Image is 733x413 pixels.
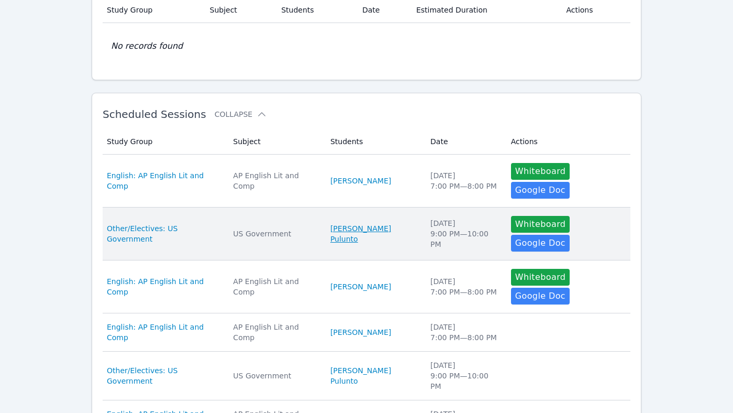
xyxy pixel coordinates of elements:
[511,235,570,252] a: Google Doc
[227,129,324,155] th: Subject
[430,276,498,297] div: [DATE] 7:00 PM — 8:00 PM
[430,170,498,191] div: [DATE] 7:00 PM — 8:00 PM
[107,170,220,191] a: English: AP English Lit and Comp
[511,182,570,199] a: Google Doc
[233,229,318,239] div: US Government
[511,288,570,305] a: Google Doc
[233,170,318,191] div: AP English Lit and Comp
[103,260,630,313] tr: English: AP English Lit and CompAP English Lit and Comp[PERSON_NAME][DATE]7:00 PM—8:00 PMWhiteboa...
[107,276,220,297] a: English: AP English Lit and Comp
[103,129,227,155] th: Study Group
[233,322,318,343] div: AP English Lit and Comp
[424,129,505,155] th: Date
[511,269,570,286] button: Whiteboard
[330,365,418,386] a: [PERSON_NAME] Pulunto
[233,371,318,381] div: US Government
[430,322,498,343] div: [DATE] 7:00 PM — 8:00 PM
[103,352,630,400] tr: Other/Electives: US GovernmentUS Government[PERSON_NAME] Pulunto[DATE]9:00 PM—10:00 PM
[511,163,570,180] button: Whiteboard
[233,276,318,297] div: AP English Lit and Comp
[107,322,220,343] a: English: AP English Lit and Comp
[103,108,206,121] span: Scheduled Sessions
[103,313,630,352] tr: English: AP English Lit and CompAP English Lit and Comp[PERSON_NAME][DATE]7:00 PM—8:00 PM
[215,109,267,119] button: Collapse
[330,327,391,338] a: [PERSON_NAME]
[103,155,630,208] tr: English: AP English Lit and CompAP English Lit and Comp[PERSON_NAME][DATE]7:00 PM—8:00 PMWhiteboa...
[330,281,391,292] a: [PERSON_NAME]
[330,223,418,244] a: [PERSON_NAME] Pulunto
[107,365,220,386] a: Other/Electives: US Government
[505,129,630,155] th: Actions
[107,223,220,244] a: Other/Electives: US Government
[511,216,570,233] button: Whiteboard
[330,176,391,186] a: [PERSON_NAME]
[430,218,498,249] div: [DATE] 9:00 PM — 10:00 PM
[324,129,424,155] th: Students
[103,208,630,260] tr: Other/Electives: US GovernmentUS Government[PERSON_NAME] Pulunto[DATE]9:00 PM—10:00 PMWhiteboardG...
[430,360,498,392] div: [DATE] 9:00 PM — 10:00 PM
[103,23,630,69] td: No records found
